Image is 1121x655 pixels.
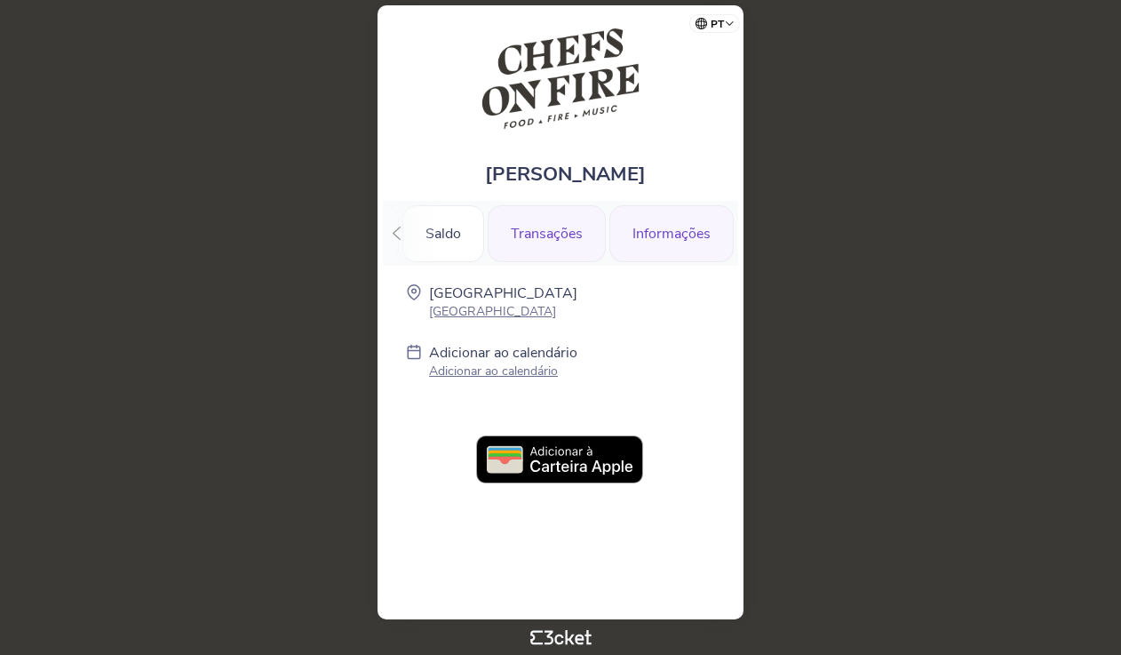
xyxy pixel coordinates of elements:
p: Adicionar ao calendário [429,343,577,363]
div: Informações [609,205,734,262]
img: Chefs on Fire Cascais 2025 [481,23,641,134]
p: Adicionar ao calendário [429,363,577,379]
a: [GEOGRAPHIC_DATA] [GEOGRAPHIC_DATA] [429,284,577,320]
a: Transações [488,222,606,242]
a: Saldo [402,222,484,242]
p: [GEOGRAPHIC_DATA] [429,303,577,320]
img: PT_Add_to_Apple_Wallet.09b75ae6.svg [476,435,645,485]
div: Transações [488,205,606,262]
div: Saldo [402,205,484,262]
a: Informações [609,222,734,242]
a: Adicionar ao calendário Adicionar ao calendário [429,343,577,383]
span: [PERSON_NAME] [485,161,646,188]
p: [GEOGRAPHIC_DATA] [429,284,577,303]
